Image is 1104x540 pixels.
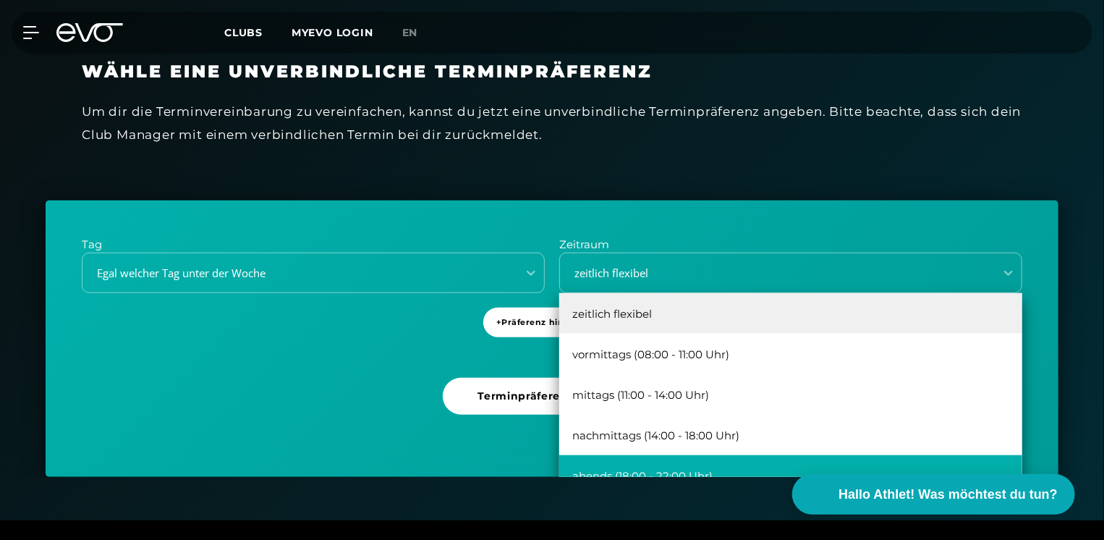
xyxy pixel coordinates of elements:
[477,389,620,404] span: Terminpräferenz senden
[82,100,1022,147] div: Um dir die Terminvereinbarung zu vereinfachen, kannst du jetzt eine unverbindliche Terminpräferen...
[443,378,661,441] a: Terminpräferenz senden
[402,26,418,39] span: en
[84,265,507,282] div: Egal welcher Tag unter der Woche
[559,455,1022,496] div: abends (18:00 - 22:00 Uhr)
[838,485,1058,505] span: Hallo Athlet! Was möchtest du tun?
[559,334,1022,374] div: vormittags (08:00 - 11:00 Uhr)
[559,293,1022,334] div: zeitlich flexibel
[82,237,545,253] p: Tag
[792,474,1075,515] button: Hallo Athlet! Was möchtest du tun?
[561,265,985,282] div: zeitlich flexibel
[224,25,292,39] a: Clubs
[224,26,263,39] span: Clubs
[559,415,1022,455] div: nachmittags (14:00 - 18:00 Uhr)
[292,26,373,39] a: MYEVO LOGIN
[496,316,603,329] span: + Präferenz hinzufügen
[82,61,1022,83] h3: Wähle eine unverbindliche Terminpräferenz
[483,308,621,363] a: +Präferenz hinzufügen
[402,25,436,41] a: en
[559,374,1022,415] div: mittags (11:00 - 14:00 Uhr)
[559,237,1022,253] p: Zeitraum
